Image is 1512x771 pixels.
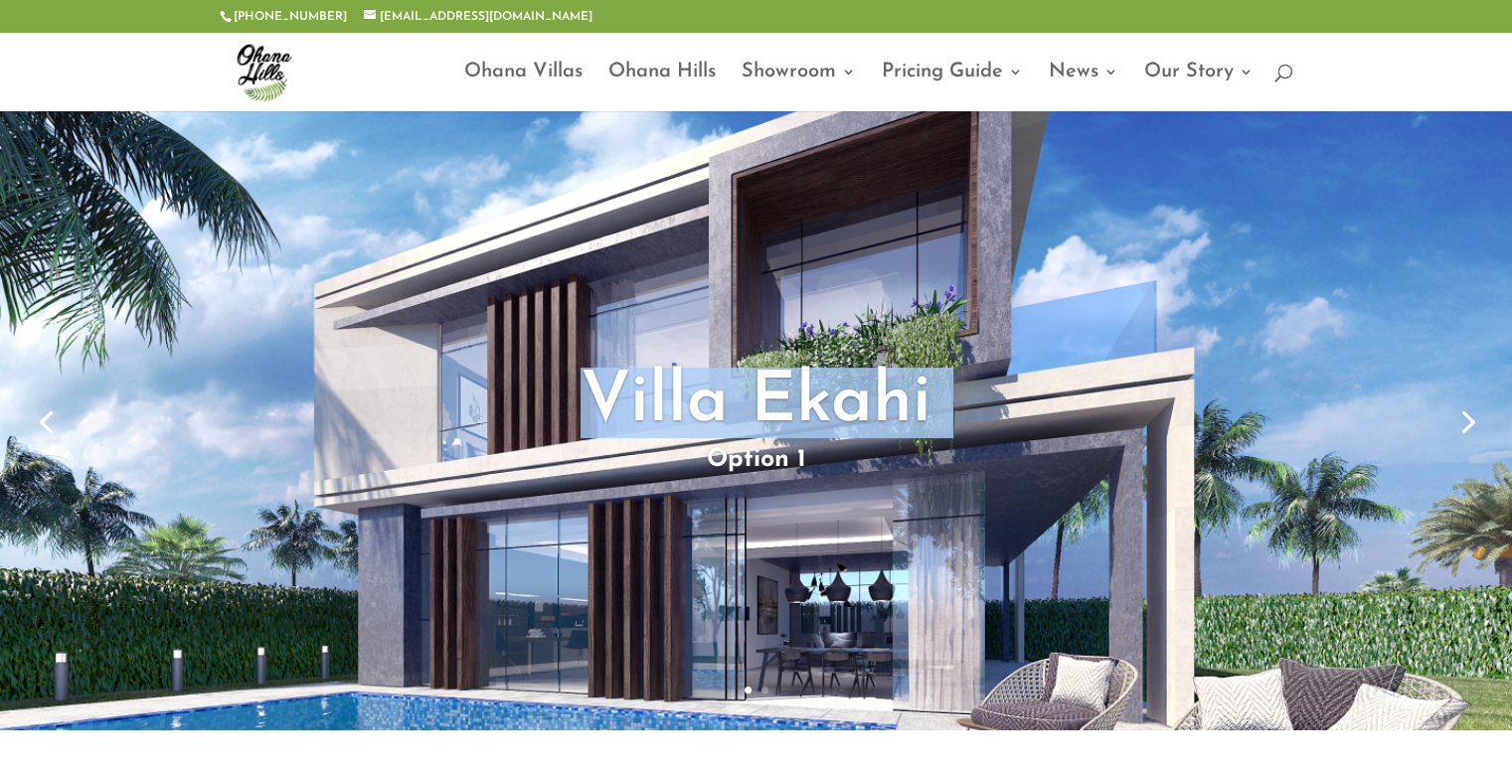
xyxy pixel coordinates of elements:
[234,11,347,23] a: [PHONE_NUMBER]
[882,65,1023,111] a: Pricing Guide
[1144,65,1254,111] a: Our Story
[1049,65,1118,111] a: News
[761,687,768,694] a: 2
[197,369,1314,448] h1: Villa Ekahi
[364,11,592,23] a: [EMAIL_ADDRESS][DOMAIN_NAME]
[224,32,303,111] img: ohana-hills
[464,65,583,111] a: Ohana Villas
[745,687,752,694] a: 1
[197,448,1314,472] p: Option 1
[608,65,716,111] a: Ohana Hills
[742,65,856,111] a: Showroom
